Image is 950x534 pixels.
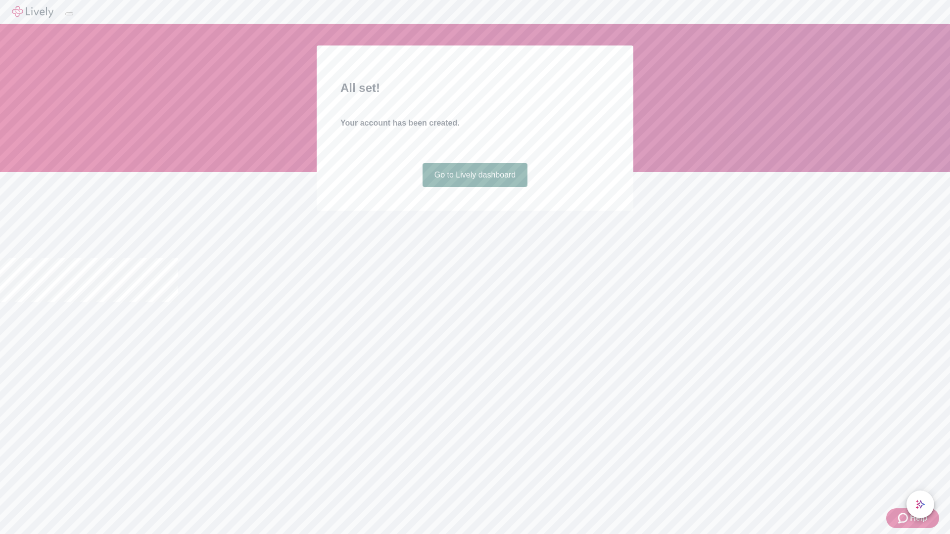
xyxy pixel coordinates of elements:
[340,79,610,97] h2: All set!
[65,12,73,15] button: Log out
[12,6,53,18] img: Lively
[915,499,925,509] svg: Lively AI Assistant
[340,117,610,129] h4: Your account has been created.
[898,512,910,524] svg: Zendesk support icon
[886,508,939,528] button: Zendesk support iconHelp
[906,490,934,518] button: chat
[910,512,927,524] span: Help
[423,163,528,187] a: Go to Lively dashboard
